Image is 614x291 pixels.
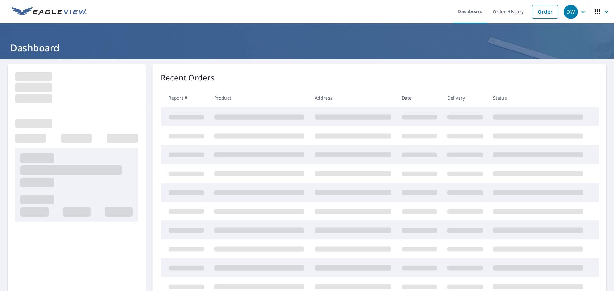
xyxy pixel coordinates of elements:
[161,72,215,83] p: Recent Orders
[488,88,588,107] th: Status
[310,88,397,107] th: Address
[209,88,310,107] th: Product
[532,5,558,19] a: Order
[564,5,578,19] div: DW
[161,88,209,107] th: Report #
[12,7,87,17] img: EV Logo
[8,41,606,54] h1: Dashboard
[397,88,442,107] th: Date
[442,88,488,107] th: Delivery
